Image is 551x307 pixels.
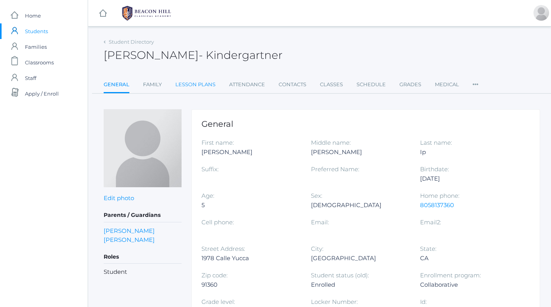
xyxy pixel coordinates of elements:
[104,268,182,277] li: Student
[311,298,358,305] label: Locker Number:
[311,147,409,157] div: [PERSON_NAME]
[201,147,299,157] div: [PERSON_NAME]
[201,245,245,252] label: Street Address:
[25,23,48,39] span: Students
[311,254,409,263] div: [GEOGRAPHIC_DATA]
[25,39,47,55] span: Families
[104,77,129,94] a: General
[279,77,306,92] a: Contacts
[420,245,436,252] label: State:
[104,194,134,202] a: Edit photo
[25,86,59,101] span: Apply / Enroll
[420,147,518,157] div: Ip
[311,245,323,252] label: City:
[311,192,322,199] label: Sex:
[420,218,441,226] label: Email2:
[357,77,386,92] a: Schedule
[201,218,234,226] label: Cell phone:
[199,48,283,62] span: - Kindergartner
[420,201,454,209] a: 8058137360
[201,280,299,289] div: 91360
[420,192,459,199] label: Home phone:
[420,298,427,305] label: Id:
[201,298,235,305] label: Grade level:
[201,254,299,263] div: 1978 Calle Yucca
[311,280,409,289] div: Enrolled
[311,272,369,279] label: Student status (old):
[25,55,54,70] span: Classrooms
[420,174,518,183] div: [DATE]
[201,139,234,146] label: First name:
[201,201,299,210] div: 5
[143,77,162,92] a: Family
[201,165,219,173] label: Suffix:
[420,254,518,263] div: CA
[533,5,549,21] div: Lily Ip
[399,77,421,92] a: Grades
[25,8,41,23] span: Home
[229,77,265,92] a: Attendance
[104,49,283,61] h2: [PERSON_NAME]
[420,272,481,279] label: Enrollment program:
[175,77,215,92] a: Lesson Plans
[104,209,182,222] h5: Parents / Guardians
[201,119,530,128] h1: General
[25,70,36,86] span: Staff
[104,226,155,235] a: [PERSON_NAME]
[420,139,452,146] label: Last name:
[104,235,155,244] a: [PERSON_NAME]
[311,218,329,226] label: Email:
[201,192,214,199] label: Age:
[117,4,176,23] img: BHCALogos-05-308ed15e86a5a0abce9b8dd61676a3503ac9727e845dece92d48e8588c001991.png
[420,165,449,173] label: Birthdate:
[420,280,518,289] div: Collaborative
[109,39,154,45] a: Student Directory
[201,272,228,279] label: Zip code:
[311,201,409,210] div: [DEMOGRAPHIC_DATA]
[311,165,359,173] label: Preferred Name:
[435,77,459,92] a: Medical
[320,77,343,92] a: Classes
[311,139,351,146] label: Middle name:
[104,109,182,187] img: Christopher Ip
[104,250,182,264] h5: Roles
